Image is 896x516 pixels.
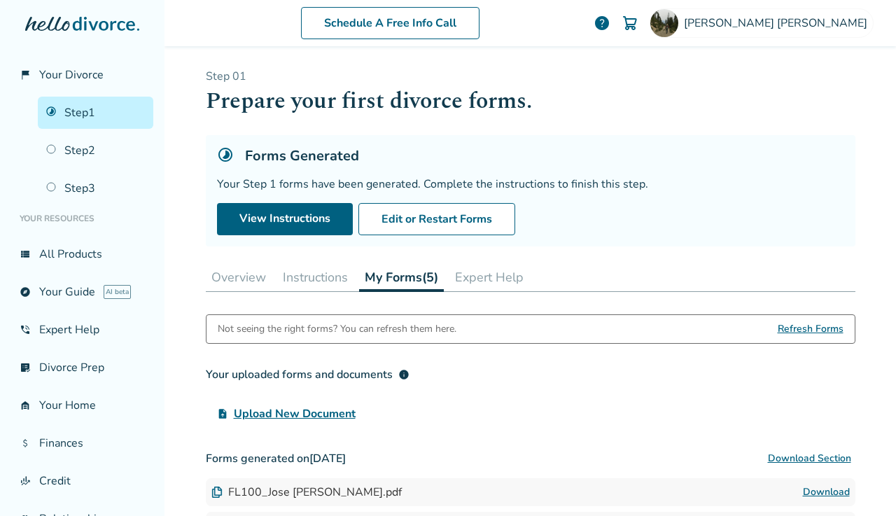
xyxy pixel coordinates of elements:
[206,263,272,291] button: Overview
[277,263,353,291] button: Instructions
[449,263,529,291] button: Expert Help
[594,15,610,32] a: help
[398,369,409,380] span: info
[11,314,153,346] a: phone_in_talkExpert Help
[245,146,359,165] h5: Forms Generated
[39,67,104,83] span: Your Divorce
[20,286,31,298] span: explore
[206,69,855,84] p: Step 0 1
[20,475,31,487] span: finance_mode
[764,445,855,473] button: Download Section
[38,172,153,204] a: Step3
[11,276,153,308] a: exploreYour GuideAI beta
[11,204,153,232] li: Your Resources
[11,351,153,384] a: list_alt_checkDivorce Prep
[803,484,850,501] a: Download
[778,315,843,343] span: Refresh Forms
[622,15,638,32] img: Cart
[218,315,456,343] div: Not seeing the right forms? You can refresh them here.
[684,15,873,31] span: [PERSON_NAME] [PERSON_NAME]
[234,405,356,422] span: Upload New Document
[20,324,31,335] span: phone_in_talk
[20,362,31,373] span: list_alt_check
[650,9,678,37] img: jose ocon
[206,84,855,118] h1: Prepare your first divorce forms.
[826,449,896,516] iframe: Chat Widget
[11,465,153,497] a: finance_modeCredit
[11,59,153,91] a: flag_2Your Divorce
[20,69,31,81] span: flag_2
[217,408,228,419] span: upload_file
[11,389,153,421] a: garage_homeYour Home
[206,445,855,473] h3: Forms generated on [DATE]
[38,97,153,129] a: Step1
[38,134,153,167] a: Step2
[217,203,353,235] a: View Instructions
[11,238,153,270] a: view_listAll Products
[217,176,844,192] div: Your Step 1 forms have been generated. Complete the instructions to finish this step.
[358,203,515,235] button: Edit or Restart Forms
[20,249,31,260] span: view_list
[206,366,409,383] div: Your uploaded forms and documents
[20,400,31,411] span: garage_home
[211,487,223,498] img: Document
[211,484,402,500] div: FL100_Jose [PERSON_NAME].pdf
[20,438,31,449] span: attach_money
[11,427,153,459] a: attach_moneyFinances
[104,285,131,299] span: AI beta
[301,7,479,39] a: Schedule A Free Info Call
[359,263,444,292] button: My Forms(5)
